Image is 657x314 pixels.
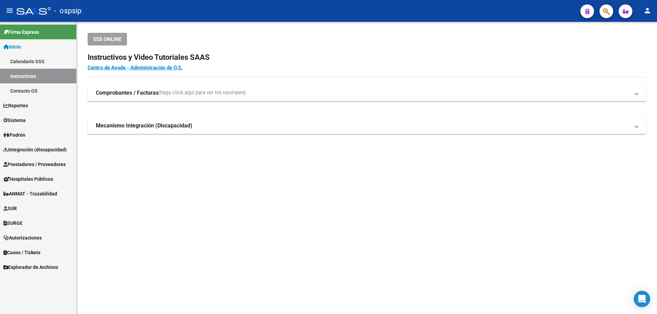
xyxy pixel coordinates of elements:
strong: Mecanismo Integración (Discapacidad) [96,122,192,129]
span: Firma Express [3,28,39,36]
button: SSS ONLINE [88,33,127,45]
mat-expansion-panel-header: Comprobantes / Facturas(haga click aquí para ver los tutoriales) [88,85,646,101]
strong: Comprobantes / Facturas [96,89,158,97]
span: Hospitales Públicos [3,175,53,183]
span: Autorizaciones [3,234,42,242]
span: SURGE [3,219,23,227]
span: SSS ONLINE [93,36,121,42]
mat-expansion-panel-header: Mecanismo Integración (Discapacidad) [88,118,646,134]
a: Centro de Ayuda - Administración de O.S. [88,65,182,71]
mat-icon: menu [5,6,14,15]
mat-icon: person [643,6,652,15]
span: Reportes [3,102,28,109]
span: ANMAT - Trazabilidad [3,190,57,197]
span: Prestadores / Proveedores [3,161,66,168]
div: Open Intercom Messenger [634,291,650,307]
span: - ospsip [54,3,81,18]
h2: Instructivos y Video Tutoriales SAAS [88,51,646,64]
span: Inicio [3,43,21,51]
span: Integración (discapacidad) [3,146,67,153]
span: Sistema [3,117,26,124]
span: Explorador de Archivos [3,263,58,271]
span: Casos / Tickets [3,249,40,256]
span: Padrón [3,131,25,139]
span: (haga click aquí para ver los tutoriales) [158,89,246,97]
span: SUR [3,205,17,212]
